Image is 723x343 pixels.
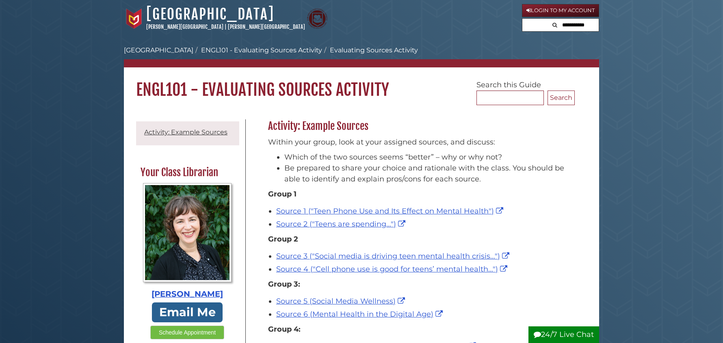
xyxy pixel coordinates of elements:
[276,252,511,261] a: Source 3 ("Social media is driving teen mental health crisis...")
[276,297,407,306] a: Source 5 (Social Media Wellness)
[284,163,571,185] li: Be prepared to share your choice and rationale with the class. You should be able to identify and...
[552,22,557,28] i: Search
[268,235,298,244] strong: Group 2
[124,45,599,67] nav: breadcrumb
[201,46,322,54] a: ENGL101 - Evaluating Sources Activity
[141,183,234,300] a: Profile Photo [PERSON_NAME]
[276,310,445,319] a: Source 6 (Mental Health in the Digital Age)
[146,5,274,23] a: [GEOGRAPHIC_DATA]
[124,46,193,54] a: [GEOGRAPHIC_DATA]
[225,24,227,30] span: |
[146,24,223,30] a: [PERSON_NAME][GEOGRAPHIC_DATA]
[228,24,305,30] a: [PERSON_NAME][GEOGRAPHIC_DATA]
[136,166,238,179] h2: Your Class Librarian
[276,207,505,216] a: Source 1 ("Teen Phone Use and Its Effect on Mental Health")
[141,288,234,300] div: [PERSON_NAME]
[264,120,575,133] h2: Activity: Example Sources
[276,265,509,274] a: Source 4 ("Cell phone use is good for teens’ mental health...")
[124,9,144,29] img: Calvin University
[143,183,232,282] img: Profile Photo
[322,45,418,55] li: Evaluating Sources Activity
[150,326,224,339] button: Schedule Appointment
[548,91,575,105] button: Search
[268,137,571,148] p: Within your group, look at your assigned sources, and discuss:
[284,152,571,163] li: Which of the two sources seems “better” – why or why not?
[528,326,599,343] button: 24/7 Live Chat
[268,280,300,289] strong: Group 3:
[124,67,599,100] h1: ENGL101 - Evaluating Sources Activity
[550,19,560,30] button: Search
[276,220,407,229] a: Source 2 ("Teens are spending...")
[268,190,297,198] strong: Group 1
[152,302,223,322] a: Email Me
[307,9,327,29] img: Calvin Theological Seminary
[268,325,301,334] strong: Group 4:
[144,128,227,136] a: Activity: Example Sources
[522,4,599,17] a: Login to My Account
